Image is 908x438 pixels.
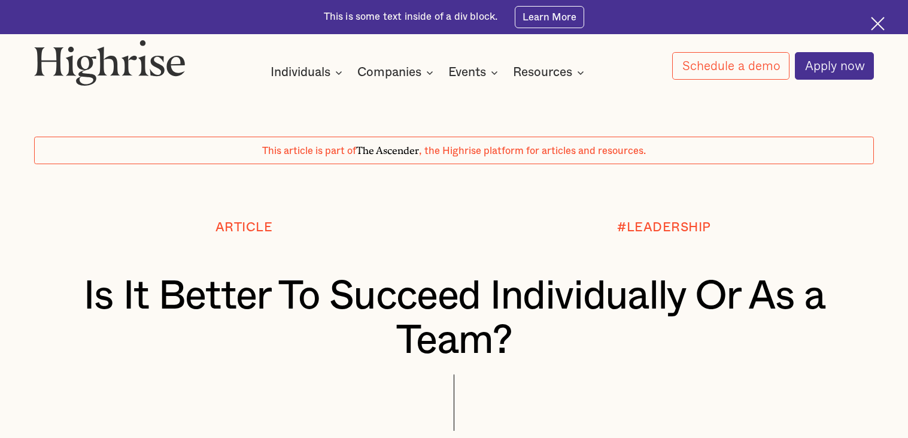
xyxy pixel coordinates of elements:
div: This is some text inside of a div block. [324,10,498,24]
div: Article [215,220,273,234]
div: #LEADERSHIP [617,220,711,234]
a: Schedule a demo [672,52,789,80]
div: Individuals [271,65,330,80]
span: This article is part of [262,146,356,156]
div: Individuals [271,65,346,80]
div: Companies [357,65,421,80]
a: Apply now [795,52,874,80]
span: , the Highrise platform for articles and resources. [419,146,646,156]
img: Highrise logo [34,40,186,86]
div: Events [448,65,502,80]
div: Companies [357,65,437,80]
img: Cross icon [871,17,885,31]
div: Resources [513,65,572,80]
div: Resources [513,65,588,80]
span: The Ascender [356,143,419,155]
h1: Is It Better To Succeed Individually Or As a Team? [69,274,839,364]
a: Learn More [515,6,585,28]
div: Events [448,65,486,80]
